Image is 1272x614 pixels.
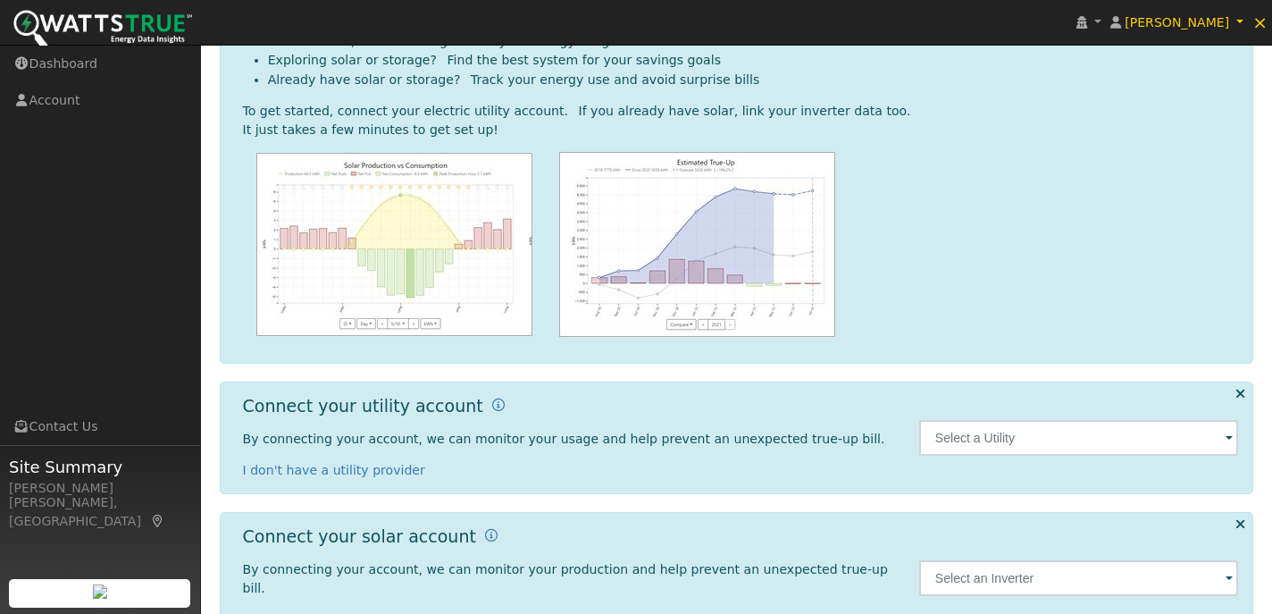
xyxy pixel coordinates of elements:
[9,493,191,531] div: [PERSON_NAME], [GEOGRAPHIC_DATA]
[9,455,191,479] span: Site Summary
[919,560,1239,596] input: Select an Inverter
[243,102,1239,121] div: To get started, connect your electric utility account. If you already have solar, link your inver...
[243,432,885,446] span: By connecting your account, we can monitor your usage and help prevent an unexpected true-up bill.
[1125,15,1229,29] span: [PERSON_NAME]
[1252,12,1268,33] span: ×
[243,526,476,547] h1: Connect your solar account
[919,420,1239,456] input: Select a Utility
[93,585,107,599] img: retrieve
[268,71,1239,89] li: Already have solar or storage? Track your energy use and avoid surprise bills
[13,10,192,50] img: WattsTrue
[9,479,191,498] div: [PERSON_NAME]
[268,51,1239,70] li: Exploring solar or storage? Find the best system for your savings goals
[243,562,888,595] span: By connecting your account, we can monitor your production and help prevent an unexpected true-up...
[243,396,483,416] h1: Connect your utility account
[150,514,166,528] a: Map
[243,463,425,477] a: I don't have a utility provider
[243,121,1239,139] div: It just takes a few minutes to get set up!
